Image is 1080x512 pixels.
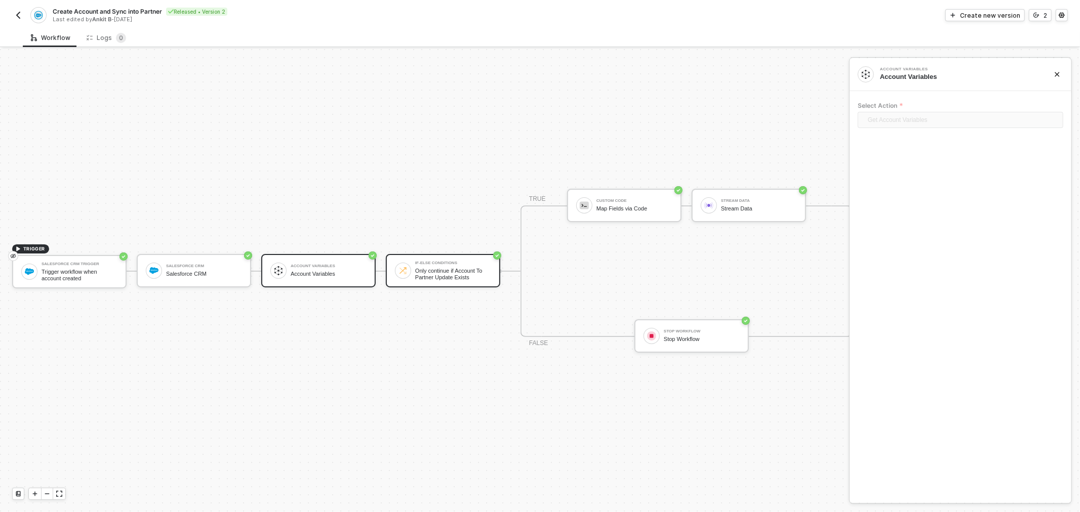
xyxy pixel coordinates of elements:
[858,101,1063,110] label: Select Action
[742,317,750,325] span: icon-success-page
[950,12,956,18] span: icon-play
[53,16,539,23] div: Last edited by - [DATE]
[704,201,713,210] img: icon
[398,266,408,275] img: icon
[529,194,546,204] div: TRUE
[116,33,126,43] sup: 0
[596,205,672,212] div: Map Fields via Code
[664,329,740,333] div: Stop Workflow
[1033,12,1039,18] span: icon-versioning
[42,262,117,266] div: Salesforce CRM Trigger
[42,269,117,281] div: Trigger workflow when account created
[674,186,683,194] span: icon-success-page
[945,9,1025,21] button: Create new version
[291,264,367,268] div: Account Variables
[53,7,162,16] span: Create Account and Sync into Partner
[721,205,797,212] div: Stream Data
[1044,11,1047,20] div: 2
[149,266,158,275] img: icon
[25,267,34,276] img: icon
[880,67,1032,71] div: Account Variables
[92,16,111,23] span: Ankit B
[647,331,656,340] img: icon
[861,70,870,79] img: integration-icon
[23,245,45,253] span: TRIGGER
[369,251,377,260] span: icon-success-page
[166,264,242,268] div: Salesforce CRM
[799,186,807,194] span: icon-success-page
[868,112,1057,127] span: Get Account Variables
[166,271,242,277] div: Salesforce CRM
[1029,9,1052,21] button: 2
[32,491,38,497] span: icon-play
[119,252,128,261] span: icon-success-page
[44,491,50,497] span: icon-minus
[1059,12,1065,18] span: icon-settings
[493,251,501,260] span: icon-success-page
[15,246,21,252] span: icon-play
[87,33,126,43] div: Logs
[12,9,24,21] button: back
[529,338,548,348] div: FALSE
[596,199,672,203] div: Custom Code
[56,491,62,497] span: icon-expand
[415,261,491,265] div: If-Else Conditions
[166,8,227,16] div: Released • Version 2
[10,252,16,260] span: eye-invisible
[664,336,740,343] div: Stop Workflow
[880,72,1038,81] div: Account Variables
[34,11,43,20] img: integration-icon
[415,268,491,280] div: Only continue if Account To Partner Update Exists
[274,266,283,275] img: icon
[721,199,797,203] div: Stream Data
[14,11,22,19] img: back
[291,271,367,277] div: Account Variables
[244,251,252,260] span: icon-success-page
[31,34,70,42] div: Workflow
[580,201,589,210] img: icon
[960,11,1020,20] div: Create new version
[1054,71,1060,77] span: icon-close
